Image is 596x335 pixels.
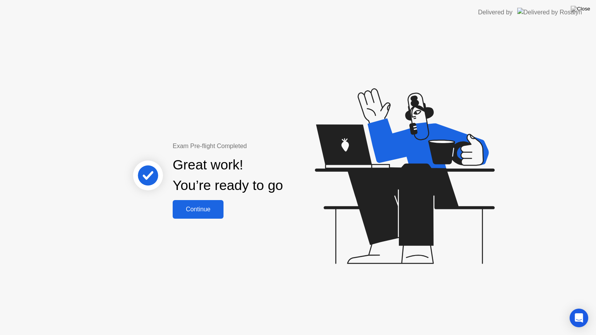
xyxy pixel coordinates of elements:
[570,309,588,327] div: Open Intercom Messenger
[478,8,513,17] div: Delivered by
[173,142,333,151] div: Exam Pre-flight Completed
[173,155,283,196] div: Great work! You’re ready to go
[571,6,590,12] img: Close
[175,206,221,213] div: Continue
[517,8,582,17] img: Delivered by Rosalyn
[173,200,223,219] button: Continue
